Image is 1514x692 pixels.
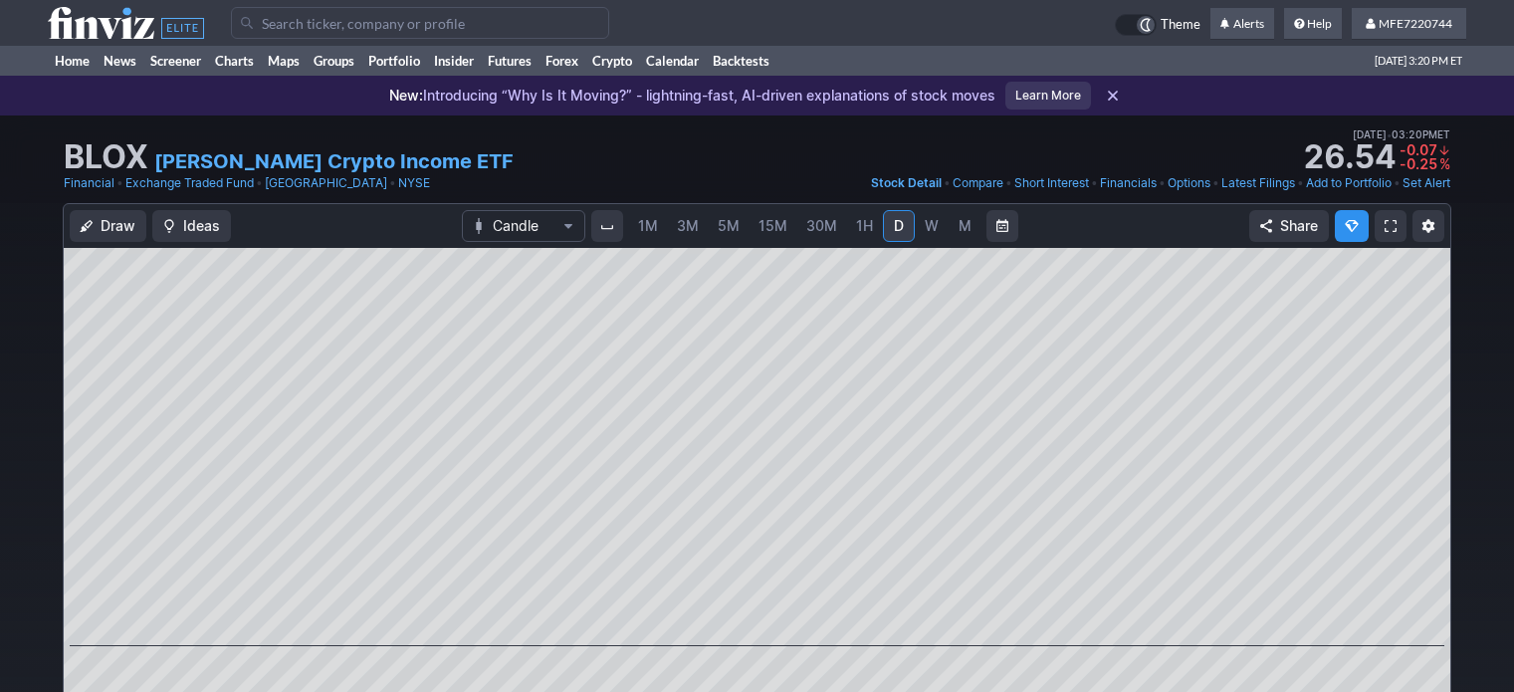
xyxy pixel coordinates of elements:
[389,86,995,106] p: Introducing “Why Is It Moving?” - lightning-fast, AI-driven explanations of stock moves
[462,210,585,242] button: Chart Type
[916,210,948,242] a: W
[894,217,904,234] span: D
[1005,82,1091,110] a: Learn More
[1439,155,1450,172] span: %
[1159,173,1166,193] span: •
[797,210,846,242] a: 30M
[143,46,208,76] a: Screener
[1014,173,1089,193] a: Short Interest
[1394,173,1401,193] span: •
[125,173,254,193] a: Exchange Traded Fund
[871,175,942,190] span: Stock Detail
[1379,16,1452,31] span: MFE7220744
[116,173,123,193] span: •
[1335,210,1369,242] button: Explore new features
[847,210,882,242] a: 1H
[668,210,708,242] a: 3M
[758,217,787,234] span: 15M
[1387,125,1392,143] span: •
[1161,14,1200,36] span: Theme
[1249,210,1329,242] button: Share
[856,217,873,234] span: 1H
[307,46,361,76] a: Groups
[64,173,114,193] a: Financial
[256,173,263,193] span: •
[398,173,430,193] a: NYSE
[718,217,740,234] span: 5M
[101,216,135,236] span: Draw
[709,210,749,242] a: 5M
[1005,173,1012,193] span: •
[208,46,261,76] a: Charts
[629,210,667,242] a: 1M
[986,210,1018,242] button: Range
[1221,173,1295,193] a: Latest Filings
[1210,8,1274,40] a: Alerts
[361,46,427,76] a: Portfolio
[959,217,972,234] span: M
[925,217,939,234] span: W
[1168,173,1210,193] a: Options
[806,217,837,234] span: 30M
[389,173,396,193] span: •
[1303,141,1396,173] strong: 26.54
[1280,216,1318,236] span: Share
[883,210,915,242] a: D
[1221,175,1295,190] span: Latest Filings
[1375,46,1462,76] span: [DATE] 3:20 PM ET
[183,216,220,236] span: Ideas
[493,216,554,236] span: Candle
[1284,8,1342,40] a: Help
[1403,173,1450,193] a: Set Alert
[48,46,97,76] a: Home
[953,173,1003,193] a: Compare
[1091,173,1098,193] span: •
[585,46,639,76] a: Crypto
[389,87,423,104] span: New:
[638,217,658,234] span: 1M
[70,210,146,242] button: Draw
[1212,173,1219,193] span: •
[261,46,307,76] a: Maps
[154,147,514,175] a: [PERSON_NAME] Crypto Income ETF
[1375,210,1406,242] a: Fullscreen
[949,210,980,242] a: M
[265,173,387,193] a: [GEOGRAPHIC_DATA]
[231,7,609,39] input: Search
[152,210,231,242] button: Ideas
[1400,155,1437,172] span: -0.25
[1297,173,1304,193] span: •
[1400,141,1437,158] span: -0.07
[1100,173,1157,193] a: Financials
[591,210,623,242] button: Interval
[750,210,796,242] a: 15M
[64,141,148,173] h1: BLOX
[1412,210,1444,242] button: Chart Settings
[1352,8,1466,40] a: MFE7220744
[871,173,942,193] a: Stock Detail
[677,217,699,234] span: 3M
[427,46,481,76] a: Insider
[944,173,951,193] span: •
[97,46,143,76] a: News
[1115,14,1200,36] a: Theme
[539,46,585,76] a: Forex
[639,46,706,76] a: Calendar
[481,46,539,76] a: Futures
[1353,125,1450,143] span: [DATE] 03:20PM ET
[1306,173,1392,193] a: Add to Portfolio
[706,46,776,76] a: Backtests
